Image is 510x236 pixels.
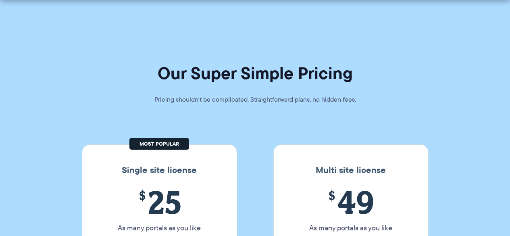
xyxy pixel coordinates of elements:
[134,94,376,105] p: Pricing shouldn't be complicated. Straightforward plans, no hidden fees.
[90,165,229,175] h3: Single site license
[282,165,420,175] h3: Multi site license
[104,184,214,220] span: 25
[296,184,406,220] span: 49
